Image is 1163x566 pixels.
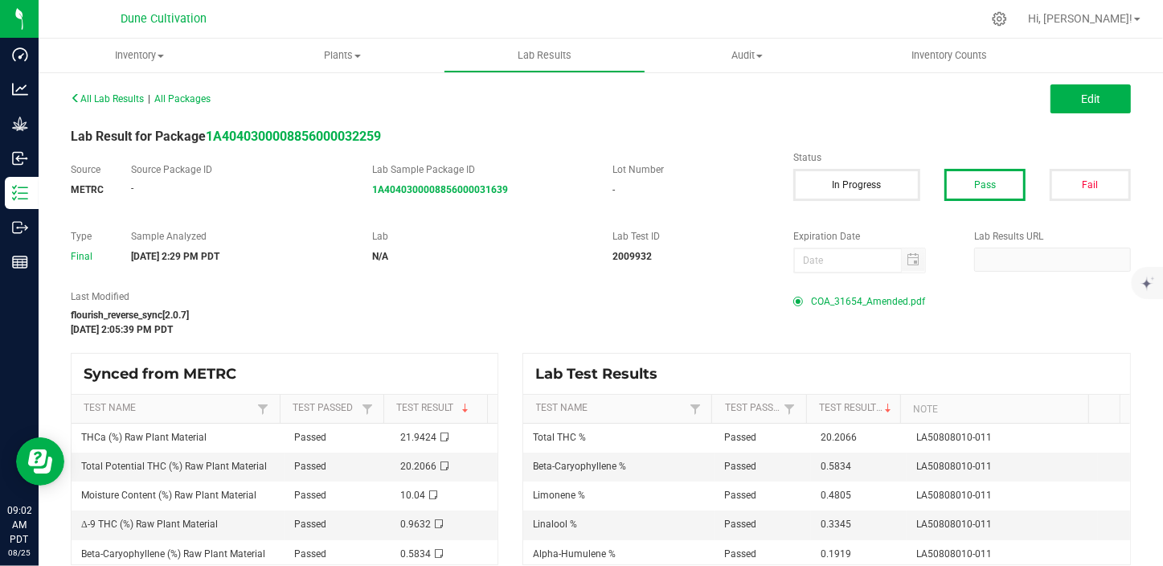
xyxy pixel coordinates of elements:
span: Linalool % [533,519,577,530]
a: Audit [645,39,848,72]
span: Hi, [PERSON_NAME]! [1028,12,1132,25]
span: Passed [724,432,756,443]
span: LA50808010-011 [916,432,992,443]
strong: 2009932 [612,251,652,262]
inline-svg: Inbound [12,150,28,166]
span: Inventory Counts [890,48,1009,63]
span: 0.5834 [401,548,432,560]
label: Lab Sample Package ID [372,162,589,177]
span: 10.04 [401,490,426,501]
span: LA50808010-011 [916,490,992,501]
span: COA_31654_Amended.pdf [811,289,925,314]
span: Passed [294,461,326,472]
span: Passed [724,519,756,530]
span: Moisture Content (%) Raw Plant Material [81,490,256,501]
label: Source Package ID [131,162,348,177]
a: Lab Results [444,39,646,72]
a: 1A4040300008856000032259 [206,129,381,144]
span: THCa (%) Raw Plant Material [81,432,207,443]
span: 0.1919 [821,548,851,560]
span: Lab Test Results [535,365,670,383]
span: 0.3345 [821,519,851,530]
span: Alpha-Humulene % [533,548,616,560]
span: Passed [724,461,756,472]
a: Test PassedSortable [293,402,358,415]
span: All Lab Results [71,93,144,105]
th: Note [900,395,1088,424]
span: Lab Result for Package [71,129,381,144]
span: Limonene % [533,490,585,501]
label: Lab [372,229,589,244]
a: Test NameSortable [536,402,686,415]
strong: N/A [372,251,388,262]
span: Sortable [459,402,472,415]
strong: flourish_reverse_sync[2.0.7] [71,310,189,321]
span: LA50808010-011 [916,519,992,530]
span: Inventory [39,48,241,63]
strong: [DATE] 2:29 PM PDT [131,251,219,262]
inline-svg: Grow [12,116,28,132]
strong: [DATE] 2:05:39 PM PDT [71,324,173,335]
a: Test NameSortable [84,402,253,415]
span: 0.5834 [821,461,851,472]
inline-svg: Reports [12,254,28,270]
button: Pass [944,169,1026,201]
span: 20.2066 [401,461,437,472]
inline-svg: Analytics [12,81,28,97]
span: Δ-9 THC (%) Raw Plant Material [81,519,218,530]
span: | [148,93,150,105]
button: In Progress [793,169,919,201]
span: Passed [294,490,326,501]
button: Fail [1050,169,1131,201]
label: Type [71,229,107,244]
div: Final [71,249,107,264]
span: LA50808010-011 [916,461,992,472]
label: Lab Test ID [612,229,769,244]
iframe: Resource center [16,437,64,486]
inline-svg: Dashboard [12,47,28,63]
span: LA50808010-011 [916,548,992,560]
inline-svg: Outbound [12,219,28,236]
span: Beta-Caryophyllene (%) Raw Plant Material [81,548,265,560]
span: Passed [294,548,326,560]
a: Filter [686,399,705,419]
span: 0.4805 [821,490,851,501]
span: Dune Cultivation [121,12,207,26]
span: Audit [646,48,847,63]
a: 1A4040300008856000031639 [372,184,508,195]
label: Status [793,150,1131,165]
span: Sortable [882,402,895,415]
span: Beta-Caryophyllene % [533,461,626,472]
span: - [612,184,615,195]
p: 08/25 [7,547,31,559]
span: 20.2066 [821,432,857,443]
span: Total THC % [533,432,586,443]
div: Manage settings [989,11,1009,27]
a: Test ResultSortable [819,402,895,415]
span: Passed [294,432,326,443]
a: Inventory [39,39,241,72]
span: Edit [1081,92,1100,105]
span: All Packages [154,93,211,105]
a: Filter [253,399,272,419]
label: Lot Number [612,162,769,177]
span: Passed [724,490,756,501]
p: 09:02 AM PDT [7,503,31,547]
span: Synced from METRC [84,365,248,383]
span: - [131,183,133,194]
a: Test PassedSortable [725,402,780,415]
strong: METRC [71,184,104,195]
form-radio-button: Primary COA [793,297,803,306]
a: Filter [358,399,377,419]
label: Source [71,162,107,177]
label: Expiration Date [793,229,950,244]
a: Plants [241,39,444,72]
span: 0.9632 [401,519,432,530]
a: Inventory Counts [848,39,1050,72]
button: Edit [1050,84,1131,113]
span: Lab Results [496,48,593,63]
a: Filter [780,399,799,419]
label: Last Modified [71,289,769,304]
